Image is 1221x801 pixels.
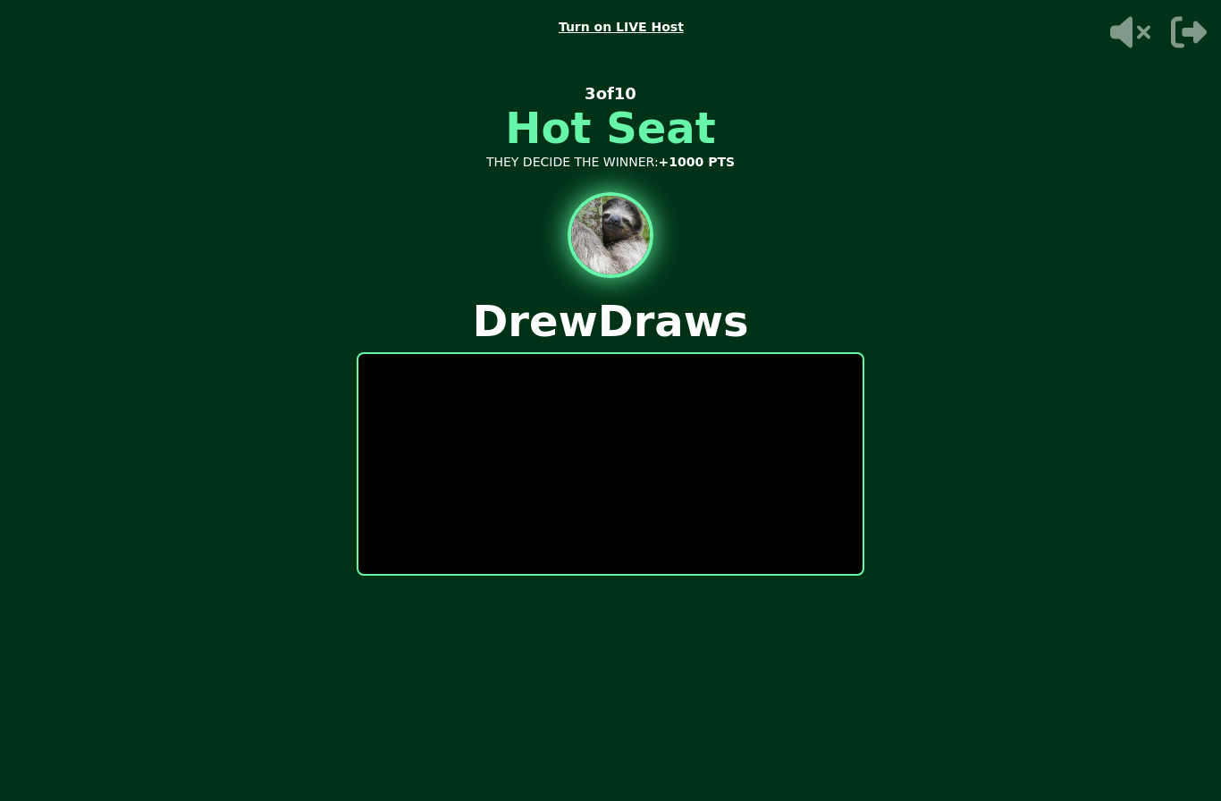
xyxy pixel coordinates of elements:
h1: Hot Seat [505,106,715,149]
button: Turn on LIVE Host [537,14,684,39]
span: THEY DECIDE THE WINNER: [486,155,659,169]
span: Turn on LIVE Host [559,18,684,36]
img: hot seat user avatar [568,192,653,278]
p: 3 of 10 [585,81,636,106]
strong: +1000 PTS [659,155,735,169]
p: DrewDraws [472,299,748,342]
